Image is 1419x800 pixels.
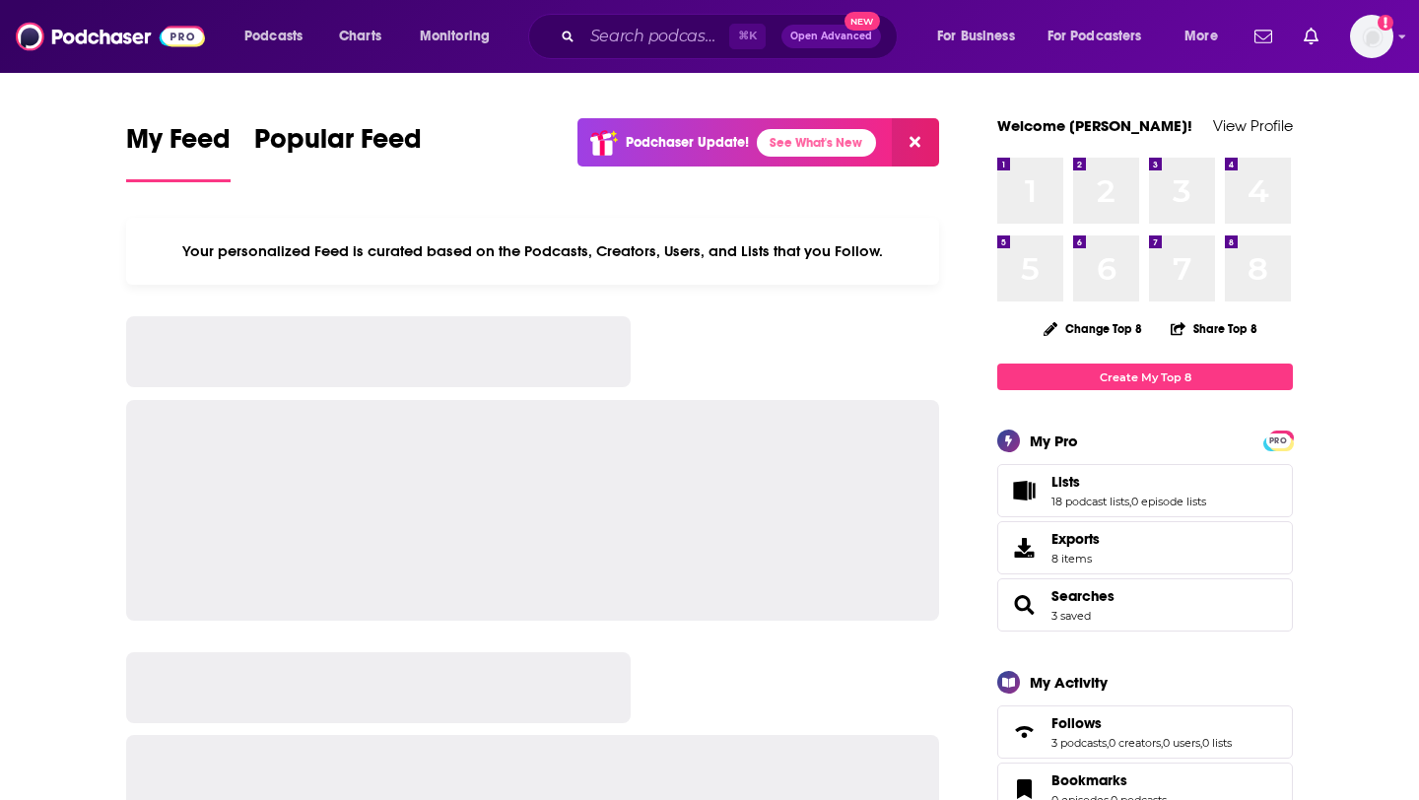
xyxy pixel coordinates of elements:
a: 0 creators [1109,736,1161,750]
button: open menu [1171,21,1243,52]
a: Welcome [PERSON_NAME]! [997,116,1192,135]
a: PRO [1266,433,1290,447]
svg: Add a profile image [1378,15,1393,31]
a: Searches [1051,587,1115,605]
div: My Activity [1030,673,1108,692]
a: Follows [1004,718,1044,746]
span: Follows [997,705,1293,759]
div: Your personalized Feed is curated based on the Podcasts, Creators, Users, and Lists that you Follow. [126,218,939,285]
a: Show notifications dropdown [1296,20,1326,53]
a: See What's New [757,129,876,157]
span: Exports [1051,530,1100,548]
span: Charts [339,23,381,50]
button: open menu [923,21,1040,52]
button: Change Top 8 [1032,316,1154,341]
span: , [1200,736,1202,750]
a: Follows [1051,714,1232,732]
a: Bookmarks [1051,771,1167,789]
span: Searches [997,578,1293,632]
button: Open AdvancedNew [781,25,881,48]
span: For Podcasters [1047,23,1142,50]
span: For Business [937,23,1015,50]
span: Bookmarks [1051,771,1127,789]
div: My Pro [1030,432,1078,450]
a: 18 podcast lists [1051,495,1129,508]
span: Open Advanced [790,32,872,41]
span: Exports [1004,534,1044,562]
a: View Profile [1213,116,1293,135]
span: My Feed [126,122,231,167]
p: Podchaser Update! [626,134,749,151]
button: open menu [406,21,515,52]
a: 0 lists [1202,736,1232,750]
input: Search podcasts, credits, & more... [582,21,729,52]
a: Lists [1004,477,1044,504]
span: Lists [1051,473,1080,491]
span: , [1107,736,1109,750]
img: Podchaser - Follow, Share and Rate Podcasts [16,18,205,55]
span: Logged in as megcassidy [1350,15,1393,58]
a: Searches [1004,591,1044,619]
button: Show profile menu [1350,15,1393,58]
span: ⌘ K [729,24,766,49]
span: Lists [997,464,1293,517]
button: open menu [1035,21,1171,52]
a: Lists [1051,473,1206,491]
span: More [1184,23,1218,50]
span: New [845,12,880,31]
a: My Feed [126,122,231,182]
div: Search podcasts, credits, & more... [547,14,916,59]
a: 3 podcasts [1051,736,1107,750]
span: , [1161,736,1163,750]
span: Podcasts [244,23,303,50]
span: 8 items [1051,552,1100,566]
a: 0 users [1163,736,1200,750]
span: Monitoring [420,23,490,50]
a: 3 saved [1051,609,1091,623]
button: open menu [231,21,328,52]
a: Create My Top 8 [997,364,1293,390]
a: Exports [997,521,1293,574]
span: Follows [1051,714,1102,732]
span: PRO [1266,433,1290,448]
img: User Profile [1350,15,1393,58]
span: Popular Feed [254,122,422,167]
button: Share Top 8 [1170,309,1258,348]
a: Charts [326,21,393,52]
span: , [1129,495,1131,508]
a: Show notifications dropdown [1247,20,1280,53]
a: Popular Feed [254,122,422,182]
a: 0 episode lists [1131,495,1206,508]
